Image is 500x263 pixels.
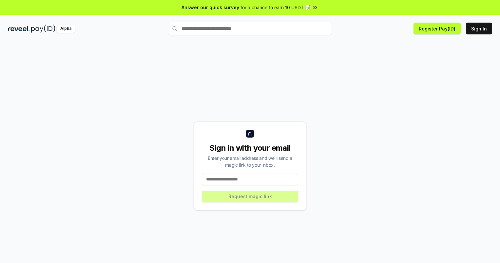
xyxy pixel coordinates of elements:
button: Register Pay(ID) [413,23,461,34]
img: reveel_dark [8,25,30,33]
img: pay_id [31,25,55,33]
img: logo_small [246,130,254,138]
span: Answer our quick survey [182,4,239,11]
div: Alpha [57,25,75,33]
div: Sign in with your email [202,143,298,153]
span: for a chance to earn 10 USDT 📝 [240,4,311,11]
button: Sign In [466,23,492,34]
div: Enter your email address and we’ll send a magic link to your inbox. [202,155,298,168]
